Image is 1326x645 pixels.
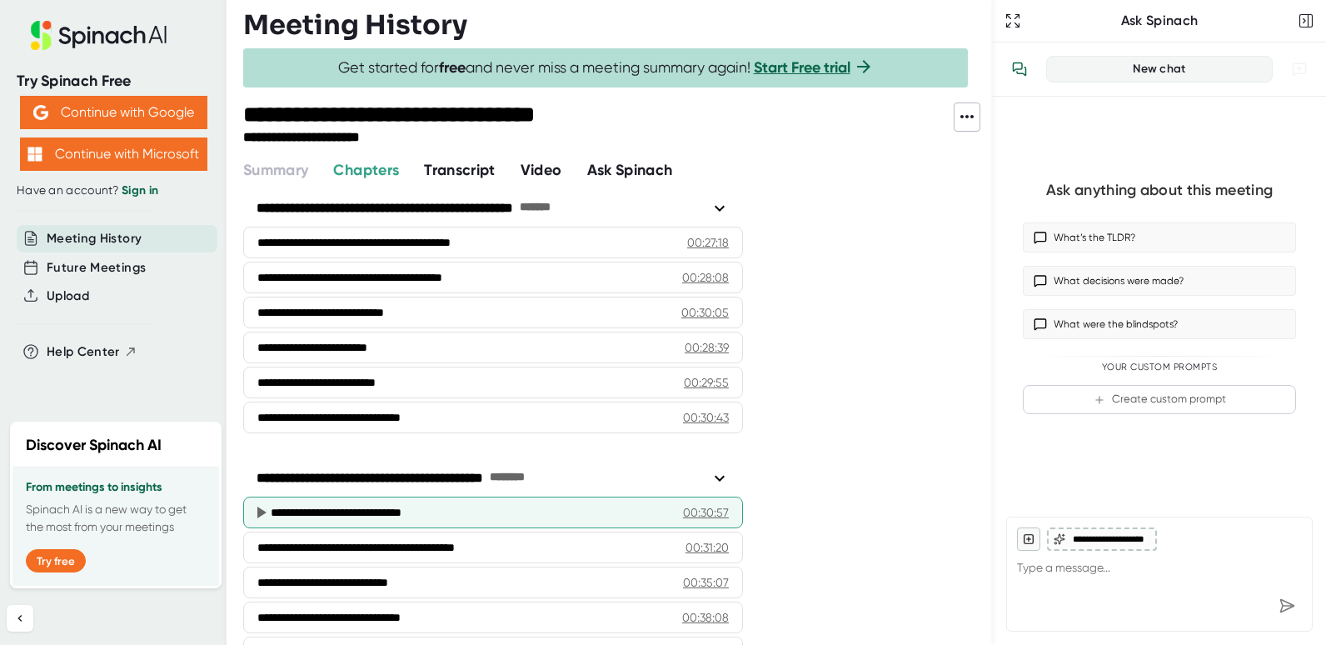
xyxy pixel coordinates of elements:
[333,159,399,182] button: Chapters
[521,159,562,182] button: Video
[521,161,562,179] span: Video
[20,137,207,171] button: Continue with Microsoft
[333,161,399,179] span: Chapters
[47,342,120,362] span: Help Center
[243,159,308,182] button: Summary
[1272,591,1302,621] div: Send message
[243,161,308,179] span: Summary
[754,58,850,77] a: Start Free trial
[1003,52,1036,86] button: View conversation history
[122,183,158,197] a: Sign in
[682,269,729,286] div: 00:28:08
[47,342,137,362] button: Help Center
[20,96,207,129] button: Continue with Google
[47,258,146,277] button: Future Meetings
[682,609,729,626] div: 00:38:08
[683,409,729,426] div: 00:30:43
[7,605,33,632] button: Collapse sidebar
[33,105,48,120] img: Aehbyd4JwY73AAAAAElFTkSuQmCC
[587,159,673,182] button: Ask Spinach
[17,183,210,198] div: Have an account?
[439,58,466,77] b: free
[17,72,210,91] div: Try Spinach Free
[685,539,729,556] div: 00:31:20
[1023,309,1296,339] button: What were the blindspots?
[243,9,467,41] h3: Meeting History
[424,161,496,179] span: Transcript
[338,58,874,77] span: Get started for and never miss a meeting summary again!
[1023,222,1296,252] button: What’s the TLDR?
[1024,12,1294,29] div: Ask Spinach
[26,481,206,494] h3: From meetings to insights
[1001,9,1024,32] button: Expand to Ask Spinach page
[1057,62,1262,77] div: New chat
[1023,362,1296,373] div: Your Custom Prompts
[47,229,142,248] button: Meeting History
[26,549,86,572] button: Try free
[681,304,729,321] div: 00:30:05
[424,159,496,182] button: Transcript
[26,434,162,457] h2: Discover Spinach AI
[683,504,729,521] div: 00:30:57
[1294,9,1318,32] button: Close conversation sidebar
[1023,385,1296,414] button: Create custom prompt
[26,501,206,536] p: Spinach AI is a new way to get the most from your meetings
[683,574,729,591] div: 00:35:07
[685,339,729,356] div: 00:28:39
[687,234,729,251] div: 00:27:18
[47,287,89,306] button: Upload
[1023,266,1296,296] button: What decisions were made?
[684,374,729,391] div: 00:29:55
[587,161,673,179] span: Ask Spinach
[1046,181,1273,200] div: Ask anything about this meeting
